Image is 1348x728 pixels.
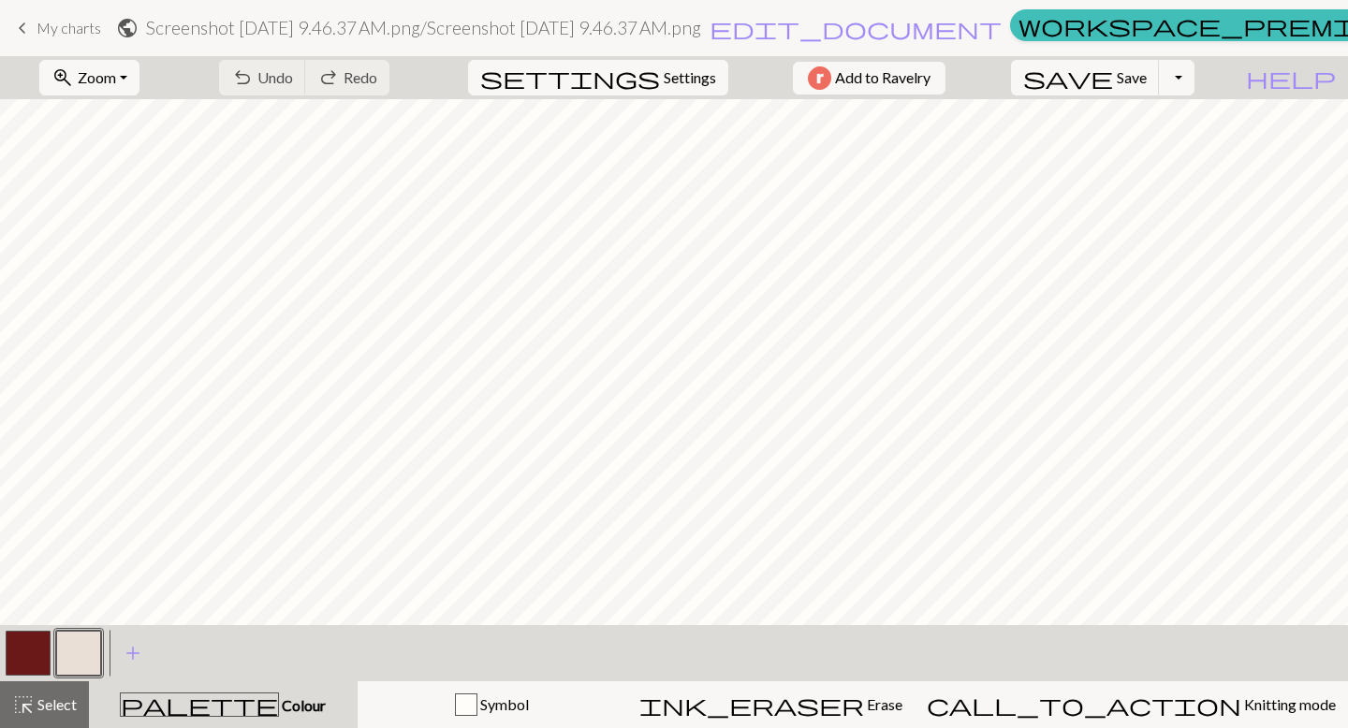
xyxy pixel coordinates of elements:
button: Symbol [358,681,627,728]
span: Knitting mode [1241,695,1336,713]
a: My charts [11,12,101,44]
button: Colour [89,681,358,728]
span: save [1023,65,1113,91]
span: Colour [279,696,326,714]
h2: Screenshot [DATE] 9.46.37 AM.png / Screenshot [DATE] 9.46.37 AM.png [146,17,701,38]
button: Zoom [39,60,139,95]
span: palette [121,692,278,718]
span: highlight_alt [12,692,35,718]
button: SettingsSettings [468,60,728,95]
span: Select [35,695,77,713]
span: add [122,640,144,666]
span: Settings [664,66,716,89]
button: Knitting mode [915,681,1348,728]
span: Zoom [78,68,116,86]
span: Erase [864,695,902,713]
span: call_to_action [927,692,1241,718]
span: edit_document [710,15,1002,41]
span: help [1246,65,1336,91]
span: keyboard_arrow_left [11,15,34,41]
button: Erase [627,681,915,728]
button: Add to Ravelry [793,62,945,95]
span: Save [1117,68,1147,86]
img: Ravelry [808,66,831,90]
span: zoom_in [51,65,74,91]
span: ink_eraser [639,692,864,718]
i: Settings [480,66,660,89]
span: My charts [37,19,101,36]
span: Add to Ravelry [835,66,930,90]
span: public [116,15,139,41]
span: settings [480,65,660,91]
span: Symbol [477,695,529,713]
button: Save [1011,60,1160,95]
